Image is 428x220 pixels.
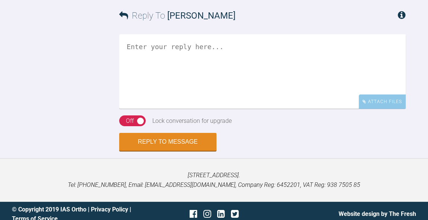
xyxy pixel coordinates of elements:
span: [PERSON_NAME] [167,10,235,21]
div: Off [126,116,134,126]
button: Reply to Message [119,133,216,151]
a: Privacy Policy [91,206,128,213]
div: Lock conversation for upgrade [152,116,232,126]
a: Website design by The Fresh [339,210,416,217]
h3: Reply To [119,9,235,23]
p: [STREET_ADDRESS]. Tel: [PHONE_NUMBER], Email: [EMAIL_ADDRESS][DOMAIN_NAME], Company Reg: 6452201,... [12,170,416,189]
div: Attach Files [359,94,406,109]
